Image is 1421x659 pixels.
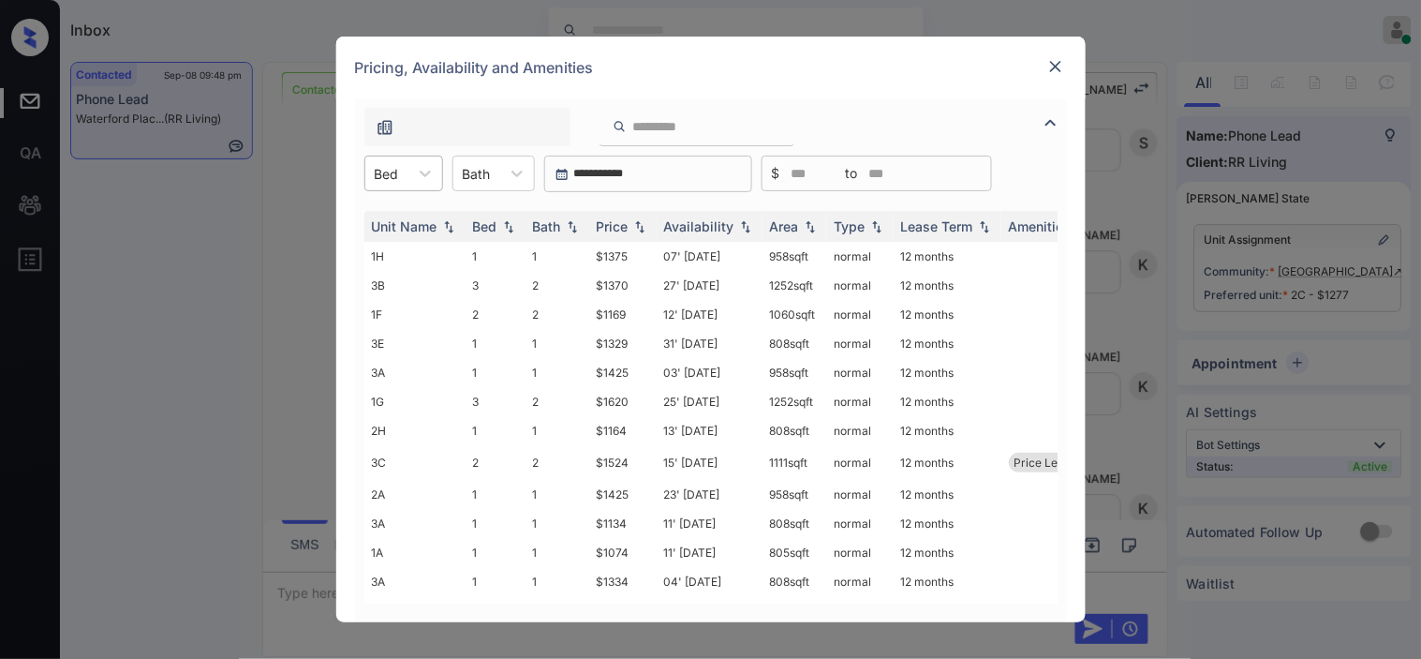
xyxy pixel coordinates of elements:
[466,538,525,567] td: 1
[466,509,525,538] td: 1
[770,218,799,234] div: Area
[762,509,827,538] td: 808 sqft
[827,242,894,271] td: normal
[336,37,1086,98] div: Pricing, Availability and Amenities
[1046,57,1065,76] img: close
[589,416,657,445] td: $1164
[657,329,762,358] td: 31' [DATE]
[894,416,1001,445] td: 12 months
[846,163,858,184] span: to
[762,358,827,387] td: 958 sqft
[499,220,518,233] img: sorting
[657,509,762,538] td: 11' [DATE]
[894,596,1001,625] td: 12 months
[525,416,589,445] td: 1
[525,358,589,387] td: 1
[589,596,657,625] td: $1134
[762,300,827,329] td: 1060 sqft
[894,480,1001,509] td: 12 months
[525,596,589,625] td: 1
[597,218,629,234] div: Price
[589,445,657,480] td: $1524
[364,538,466,567] td: 1A
[901,218,973,234] div: Lease Term
[801,220,820,233] img: sorting
[589,358,657,387] td: $1425
[827,271,894,300] td: normal
[1014,456,1083,470] span: Price Leader
[533,218,561,234] div: Bath
[827,387,894,416] td: normal
[589,387,657,416] td: $1620
[466,300,525,329] td: 2
[894,509,1001,538] td: 12 months
[466,567,525,596] td: 1
[589,567,657,596] td: $1334
[364,509,466,538] td: 3A
[473,218,497,234] div: Bed
[894,387,1001,416] td: 12 months
[364,445,466,480] td: 3C
[827,509,894,538] td: normal
[657,445,762,480] td: 15' [DATE]
[364,596,466,625] td: 3A
[827,567,894,596] td: normal
[364,416,466,445] td: 2H
[466,242,525,271] td: 1
[762,567,827,596] td: 808 sqft
[762,445,827,480] td: 1111 sqft
[835,218,866,234] div: Type
[466,480,525,509] td: 1
[762,387,827,416] td: 1252 sqft
[827,445,894,480] td: normal
[372,218,437,234] div: Unit Name
[762,329,827,358] td: 808 sqft
[894,242,1001,271] td: 12 months
[525,509,589,538] td: 1
[762,271,827,300] td: 1252 sqft
[589,538,657,567] td: $1074
[525,567,589,596] td: 1
[525,329,589,358] td: 1
[466,416,525,445] td: 1
[657,358,762,387] td: 03' [DATE]
[630,220,649,233] img: sorting
[762,416,827,445] td: 808 sqft
[1040,112,1062,134] img: icon-zuma
[525,445,589,480] td: 2
[657,300,762,329] td: 12' [DATE]
[466,445,525,480] td: 2
[525,480,589,509] td: 1
[589,509,657,538] td: $1134
[762,596,827,625] td: 808 sqft
[827,596,894,625] td: normal
[657,596,762,625] td: 13' [DATE]
[1009,218,1072,234] div: Amenities
[563,220,582,233] img: sorting
[589,242,657,271] td: $1375
[466,387,525,416] td: 3
[664,218,734,234] div: Availability
[613,118,627,135] img: icon-zuma
[894,300,1001,329] td: 12 months
[657,416,762,445] td: 13' [DATE]
[827,300,894,329] td: normal
[364,242,466,271] td: 1H
[364,567,466,596] td: 3A
[525,538,589,567] td: 1
[466,271,525,300] td: 3
[827,416,894,445] td: normal
[827,329,894,358] td: normal
[827,358,894,387] td: normal
[772,163,780,184] span: $
[827,538,894,567] td: normal
[466,596,525,625] td: 1
[657,242,762,271] td: 07' [DATE]
[762,480,827,509] td: 958 sqft
[894,329,1001,358] td: 12 months
[657,538,762,567] td: 11' [DATE]
[657,480,762,509] td: 23' [DATE]
[657,271,762,300] td: 27' [DATE]
[657,387,762,416] td: 25' [DATE]
[466,358,525,387] td: 1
